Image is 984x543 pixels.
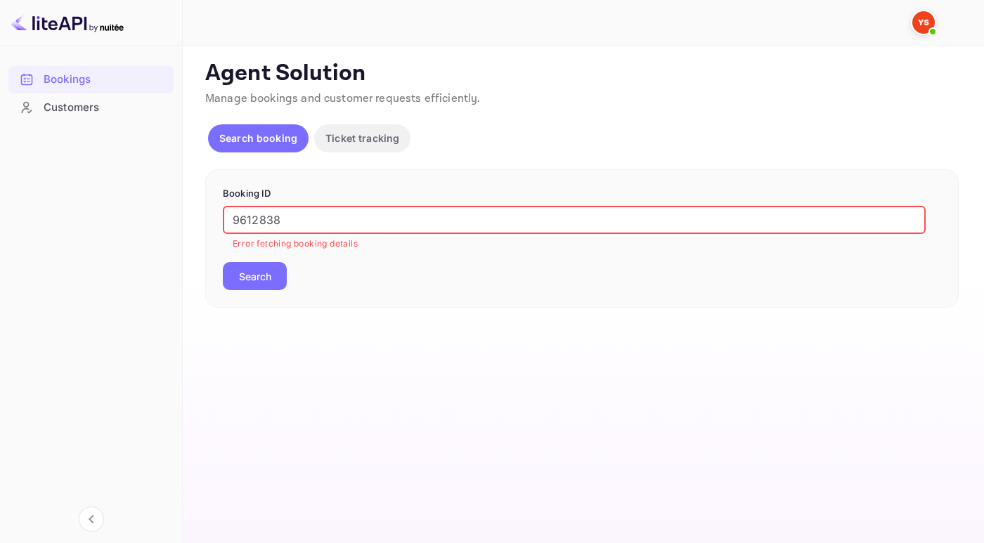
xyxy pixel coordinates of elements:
p: Search booking [219,131,297,145]
a: Bookings [8,66,174,92]
div: Customers [44,100,167,116]
button: Collapse navigation [79,506,104,532]
button: Search [223,262,287,290]
div: Bookings [8,66,174,93]
p: Error fetching booking details [233,237,916,251]
div: Customers [8,94,174,122]
img: LiteAPI logo [11,11,124,34]
input: Enter Booking ID (e.g., 63782194) [223,206,926,234]
div: Bookings [44,72,167,88]
p: Booking ID [223,187,941,201]
img: Yandex Support [912,11,935,34]
a: Customers [8,94,174,120]
p: Agent Solution [205,60,959,88]
span: Manage bookings and customer requests efficiently. [205,91,481,106]
p: Ticket tracking [325,131,399,145]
